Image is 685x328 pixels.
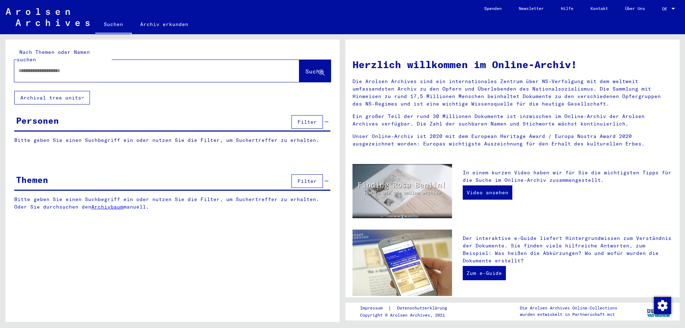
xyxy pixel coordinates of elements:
a: Datenschutzerklärung [391,304,456,312]
span: Filter [298,178,317,184]
p: Bitte geben Sie einen Suchbegriff ein oder nutzen Sie die Filter, um Suchertreffer zu erhalten. O... [14,196,331,211]
a: Suchen [95,16,132,34]
p: Die Arolsen Archives sind ein internationales Zentrum über NS-Verfolgung mit dem weltweit umfasse... [352,78,673,108]
div: Themen [16,173,48,186]
mat-label: Nach Themen oder Namen suchen [17,49,90,63]
p: Die Arolsen Archives Online-Collections [520,305,617,311]
p: Unser Online-Archiv ist 2020 mit dem European Heritage Award / Europa Nostra Award 2020 ausgezeic... [352,133,673,148]
img: Arolsen_neg.svg [6,8,90,26]
button: Archival tree units [14,91,90,104]
div: Personen [16,114,59,127]
span: DE [662,6,670,11]
span: Suche [305,68,323,75]
p: wurden entwickelt in Partnerschaft mit [520,311,617,318]
a: Video ansehen [463,185,512,200]
img: yv_logo.png [645,302,672,320]
a: Impressum [360,304,388,312]
p: Ein großer Teil der rund 30 Millionen Dokumente ist inzwischen im Online-Archiv der Arolsen Archi... [352,113,673,128]
p: Der interaktive e-Guide liefert Hintergrundwissen zum Verständnis der Dokumente. Sie finden viele... [463,235,673,265]
span: Filter [298,119,317,125]
a: Zum e-Guide [463,266,506,280]
img: Zustimmung ändern [654,297,671,314]
button: Filter [291,115,323,129]
button: Suche [299,60,331,82]
a: Archiv erkunden [132,16,197,33]
h1: Herzlich willkommen im Online-Archiv! [352,57,673,72]
p: Copyright © Arolsen Archives, 2021 [360,312,456,318]
img: video.jpg [352,164,452,218]
p: Bitte geben Sie einen Suchbegriff ein oder nutzen Sie die Filter, um Suchertreffer zu erhalten. [14,137,330,144]
button: Filter [291,174,323,188]
img: eguide.jpg [352,230,452,296]
p: In einem kurzen Video haben wir für Sie die wichtigsten Tipps für die Suche im Online-Archiv zusa... [463,169,673,184]
a: Archivbaum [91,204,123,210]
div: | [360,304,456,312]
div: Zustimmung ändern [654,297,671,314]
